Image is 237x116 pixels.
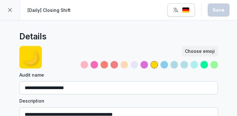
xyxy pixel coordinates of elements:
[185,48,215,55] div: Choose emoji
[19,72,218,78] label: Audit name
[213,7,225,13] div: Save
[27,7,71,13] p: [Daily] Closing Shift
[22,48,39,67] p: 🌙
[182,7,190,13] img: de.svg
[19,98,218,104] label: Description
[19,30,47,43] h2: Details
[208,3,230,17] button: Save
[182,46,218,57] button: Choose emoji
